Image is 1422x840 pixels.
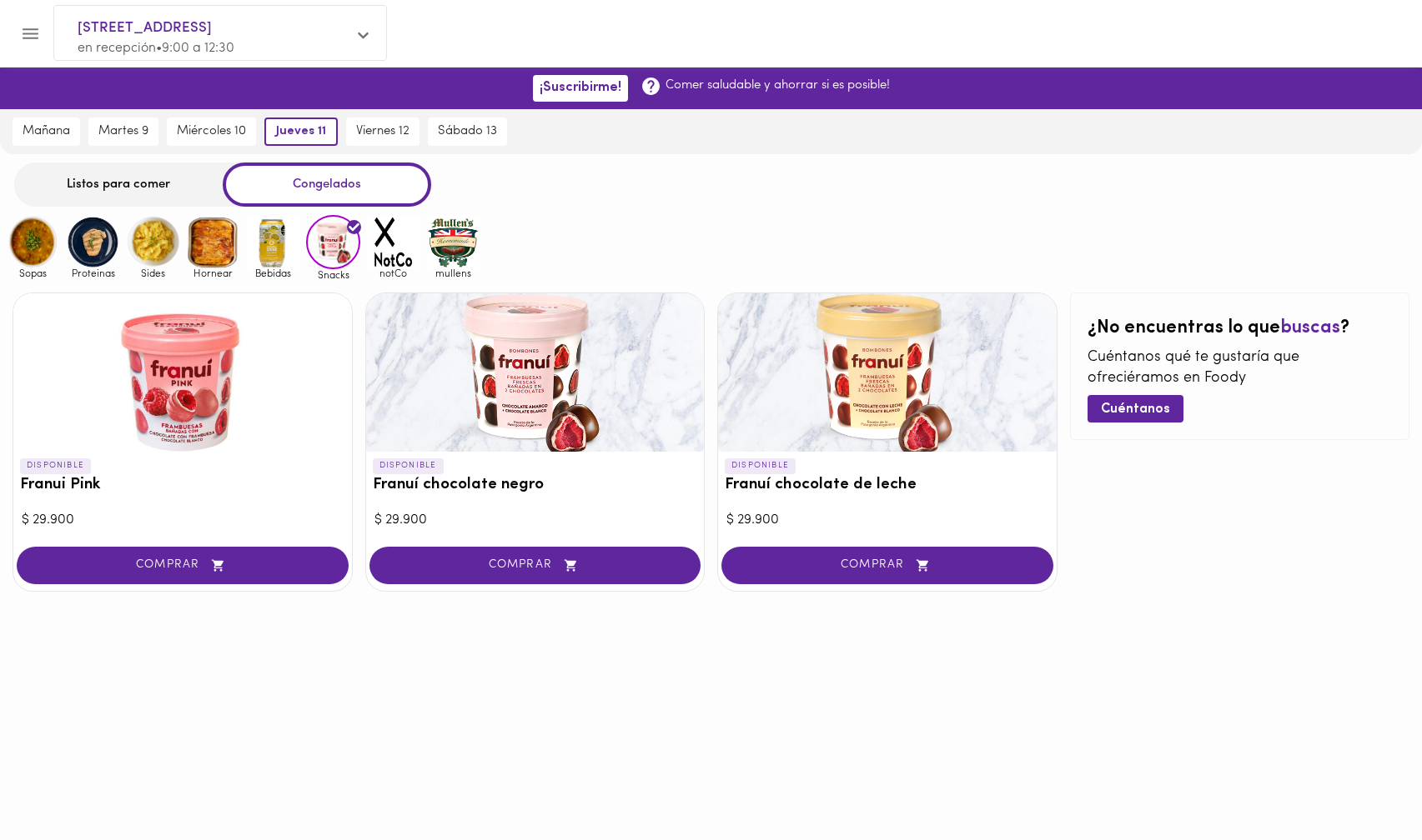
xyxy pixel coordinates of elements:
[373,477,698,494] h3: Franuí chocolate negro
[98,124,148,139] span: martes 9
[1088,395,1183,422] button: Cuéntanos
[14,162,223,207] div: Listos para comer
[167,117,256,146] button: miércoles 10
[38,558,328,572] span: COMPRAR
[17,547,349,584] button: COMPRAR
[356,124,410,139] span: viernes 12
[13,293,352,452] div: Franui Pink
[366,293,705,452] div: Franuí chocolate negro
[264,117,338,146] button: jueves 11
[20,458,91,473] p: DISPONIBLE
[23,124,70,139] span: mañana
[742,558,1033,572] span: COMPRAR
[6,215,60,269] img: Sopas
[369,547,701,584] button: COMPRAR
[725,477,1050,494] h3: Franuí chocolate de leche
[126,267,180,278] span: Sides
[533,75,628,101] button: ¡Suscribirme!
[10,13,51,54] button: Menu
[666,77,890,94] p: Comer saludable y ahorrar si es posible!
[186,215,240,269] img: Hornear
[22,511,344,530] div: $ 29.900
[726,511,1048,530] div: $ 29.900
[718,293,1057,452] div: Franuí chocolate de leche
[246,267,300,278] span: Bebidas
[78,42,234,55] span: en recepción • 9:00 a 12:30
[373,458,444,473] p: DISPONIBLE
[88,117,158,146] button: martes 9
[78,17,346,39] span: [STREET_ADDRESS]
[66,215,120,269] img: Proteinas
[366,267,420,278] span: notCo
[426,267,480,278] span: mullens
[20,477,345,494] h3: Franui Pink
[66,267,120,278] span: Proteinas
[1101,402,1170,417] span: Cuéntanos
[1325,743,1405,823] iframe: Messagebird Livechat Widget
[390,558,681,572] span: COMPRAR
[276,124,326,139] span: jueves 11
[721,547,1053,584] button: COMPRAR
[223,162,431,207] div: Congelados
[13,117,80,146] button: mañana
[346,117,420,146] button: viernes 12
[1280,318,1340,337] span: buscas
[725,458,796,473] p: DISPONIBLE
[186,267,240,278] span: Hornear
[6,267,60,278] span: Sopas
[428,117,507,146] button: sábado 13
[540,80,621,96] span: ¡Suscribirme!
[246,215,300,269] img: Bebidas
[374,511,696,530] div: $ 29.900
[306,215,360,269] img: Snacks
[306,269,360,280] span: Snacks
[1088,347,1393,390] p: Cuéntanos qué te gustaría que ofreciéramos en Foody
[177,124,246,139] span: miércoles 10
[126,215,180,269] img: Sides
[426,215,480,269] img: mullens
[366,215,420,269] img: notCo
[1088,318,1393,338] h2: ¿No encuentras lo que ?
[438,124,497,139] span: sábado 13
